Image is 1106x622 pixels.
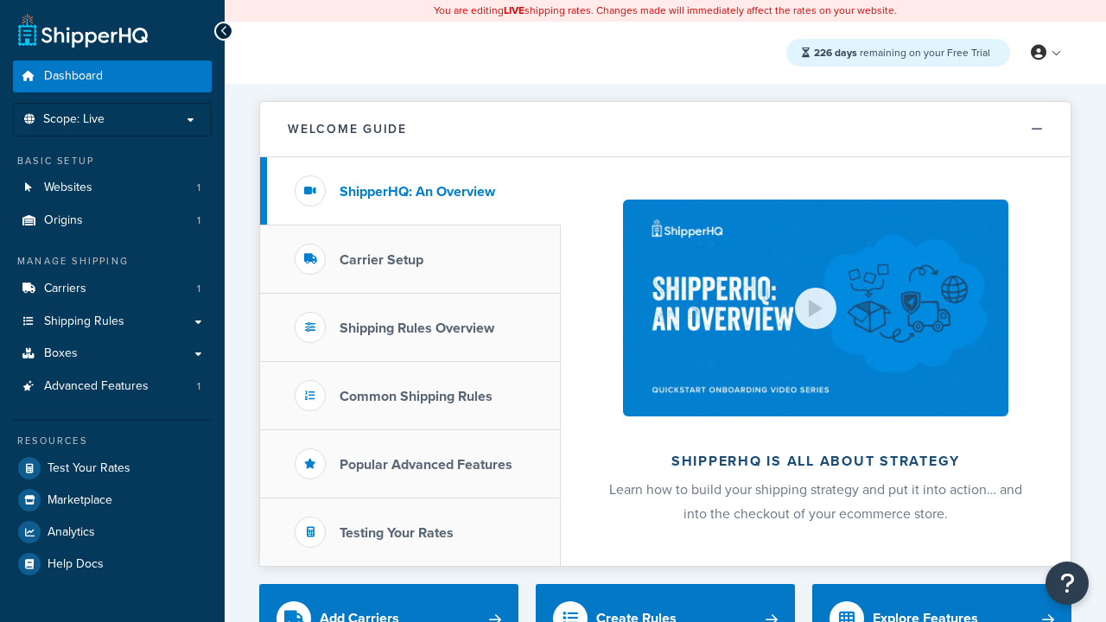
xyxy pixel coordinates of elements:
[340,321,494,336] h3: Shipping Rules Overview
[609,479,1022,524] span: Learn how to build your shipping strategy and put it into action… and into the checkout of your e...
[44,181,92,195] span: Websites
[48,461,130,476] span: Test Your Rates
[48,525,95,540] span: Analytics
[197,282,200,296] span: 1
[340,457,512,473] h3: Popular Advanced Features
[13,453,212,484] a: Test Your Rates
[13,434,212,448] div: Resources
[48,493,112,508] span: Marketplace
[814,45,990,60] span: remaining on your Free Trial
[607,454,1025,469] h2: ShipperHQ is all about strategy
[197,181,200,195] span: 1
[13,254,212,269] div: Manage Shipping
[13,60,212,92] a: Dashboard
[504,3,524,18] b: LIVE
[44,282,86,296] span: Carriers
[43,112,105,127] span: Scope: Live
[13,371,212,403] a: Advanced Features1
[48,557,104,572] span: Help Docs
[814,45,857,60] strong: 226 days
[13,205,212,237] li: Origins
[13,517,212,548] a: Analytics
[13,338,212,370] a: Boxes
[340,252,423,268] h3: Carrier Setup
[13,306,212,338] a: Shipping Rules
[1046,562,1089,605] button: Open Resource Center
[340,525,454,541] h3: Testing Your Rates
[13,549,212,580] a: Help Docs
[13,273,212,305] a: Carriers1
[623,200,1008,416] img: ShipperHQ is all about strategy
[13,273,212,305] li: Carriers
[44,69,103,84] span: Dashboard
[260,102,1071,157] button: Welcome Guide
[13,371,212,403] li: Advanced Features
[13,154,212,168] div: Basic Setup
[197,379,200,394] span: 1
[44,379,149,394] span: Advanced Features
[44,314,124,329] span: Shipping Rules
[13,485,212,516] a: Marketplace
[340,389,493,404] h3: Common Shipping Rules
[44,213,83,228] span: Origins
[44,346,78,361] span: Boxes
[288,123,407,136] h2: Welcome Guide
[13,205,212,237] a: Origins1
[13,172,212,204] a: Websites1
[197,213,200,228] span: 1
[13,172,212,204] li: Websites
[340,184,495,200] h3: ShipperHQ: An Overview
